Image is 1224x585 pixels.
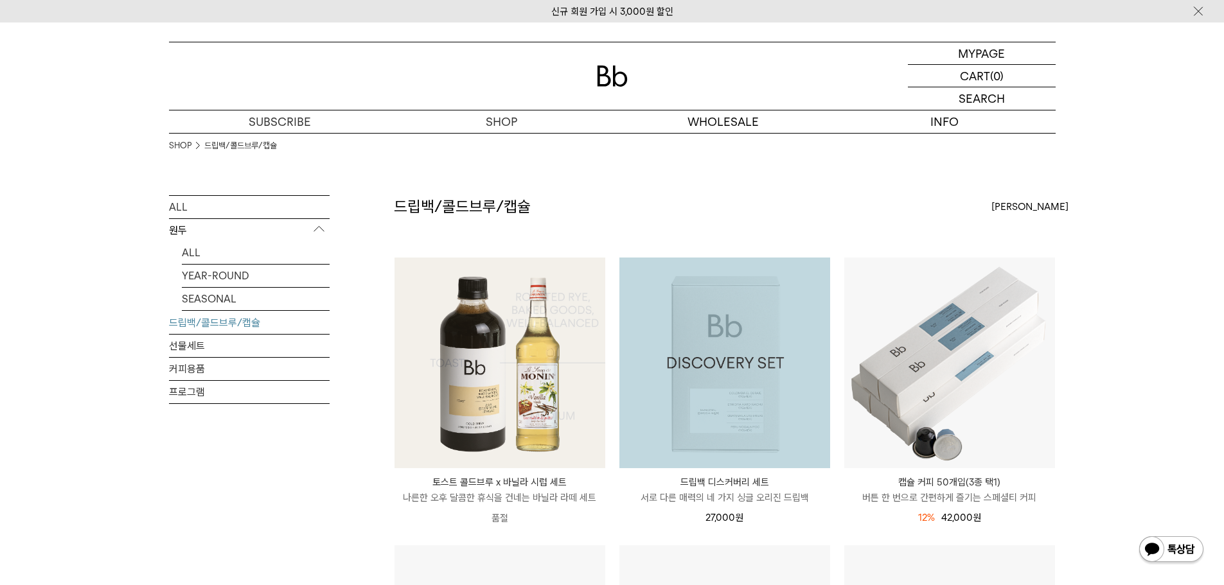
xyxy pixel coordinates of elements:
[959,87,1005,110] p: SEARCH
[844,475,1055,490] p: 캡슐 커피 50개입(3종 택1)
[169,219,330,242] p: 원두
[844,490,1055,505] p: 버튼 한 번으로 간편하게 즐기는 스페셜티 커피
[204,139,277,152] a: 드립백/콜드브루/캡슐
[918,510,935,525] div: 12%
[394,196,531,218] h2: 드립백/콜드브루/캡슐
[182,241,330,264] a: ALL
[619,475,830,505] a: 드립백 디스커버리 세트 서로 다른 매력의 네 가지 싱글 오리진 드립백
[395,490,605,505] p: 나른한 오후 달콤한 휴식을 건네는 바닐라 라떼 세트
[169,311,330,334] a: 드립백/콜드브루/캡슐
[169,110,391,133] a: SUBSCRIBE
[619,475,830,490] p: 드립백 디스커버리 세트
[619,258,830,468] img: 1000001174_add2_035.jpg
[395,258,605,468] a: 토스트 콜드브루 x 바닐라 시럽 세트
[991,199,1069,214] span: [PERSON_NAME]
[844,258,1055,468] img: 캡슐 커피 50개입(3종 택1)
[169,196,330,218] a: ALL
[735,512,743,523] span: 원
[1138,535,1205,566] img: 카카오톡 채널 1:1 채팅 버튼
[619,258,830,468] a: 드립백 디스커버리 세트
[395,475,605,505] a: 토스트 콜드브루 x 바닐라 시럽 세트 나른한 오후 달콤한 휴식을 건네는 바닐라 라떼 세트
[182,288,330,310] a: SEASONAL
[551,6,673,17] a: 신규 회원 가입 시 3,000원 할인
[169,139,191,152] a: SHOP
[834,110,1056,133] p: INFO
[395,258,605,468] img: 1000001202_add2_013.jpg
[395,505,605,531] p: 품절
[908,42,1056,65] a: MYPAGE
[391,110,612,133] a: SHOP
[958,42,1005,64] p: MYPAGE
[941,512,981,523] span: 42,000
[908,65,1056,87] a: CART (0)
[960,65,990,87] p: CART
[705,512,743,523] span: 27,000
[182,265,330,287] a: YEAR-ROUND
[169,381,330,403] a: 프로그램
[169,335,330,357] a: 선물세트
[844,475,1055,505] a: 캡슐 커피 50개입(3종 택1) 버튼 한 번으로 간편하게 즐기는 스페셜티 커피
[973,512,981,523] span: 원
[395,475,605,490] p: 토스트 콜드브루 x 바닐라 시럽 세트
[612,110,834,133] p: WHOLESALE
[597,65,628,87] img: 로고
[990,65,1004,87] p: (0)
[169,358,330,380] a: 커피용품
[619,490,830,505] p: 서로 다른 매력의 네 가지 싱글 오리진 드립백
